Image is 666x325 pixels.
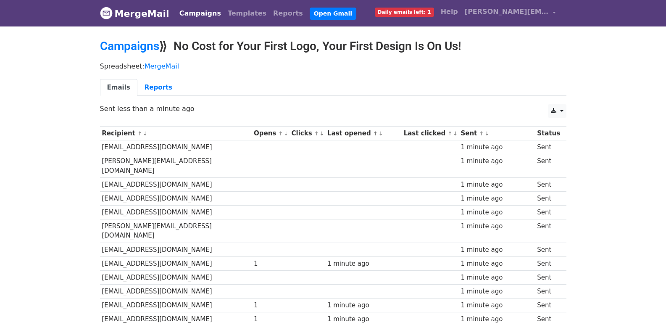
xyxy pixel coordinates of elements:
[100,256,252,270] td: [EMAIL_ADDRESS][DOMAIN_NAME]
[145,62,179,70] a: MergeMail
[100,219,252,243] td: [PERSON_NAME][EMAIL_ADDRESS][DOMAIN_NAME]
[100,79,137,96] a: Emails
[535,191,562,205] td: Sent
[270,5,306,22] a: Reports
[100,104,566,113] p: Sent less than a minute ago
[535,285,562,299] td: Sent
[535,219,562,243] td: Sent
[461,180,533,190] div: 1 minute ago
[252,127,290,140] th: Opens
[137,130,142,137] a: ↑
[535,206,562,219] td: Sent
[437,3,461,20] a: Help
[479,130,484,137] a: ↑
[100,39,159,53] a: Campaigns
[254,301,287,310] div: 1
[100,206,252,219] td: [EMAIL_ADDRESS][DOMAIN_NAME]
[143,130,147,137] a: ↓
[461,245,533,255] div: 1 minute ago
[461,143,533,152] div: 1 minute ago
[461,208,533,217] div: 1 minute ago
[100,7,113,19] img: MergeMail logo
[100,191,252,205] td: [EMAIL_ADDRESS][DOMAIN_NAME]
[373,130,378,137] a: ↑
[100,140,252,154] td: [EMAIL_ADDRESS][DOMAIN_NAME]
[100,62,566,71] p: Spreadsheet:
[327,259,400,269] div: 1 minute ago
[371,3,437,20] a: Daily emails left: 1
[461,273,533,283] div: 1 minute ago
[100,39,566,53] h2: ⟫ No Cost for Your First Logo, Your First Design Is On Us!
[459,127,535,140] th: Sent
[535,243,562,256] td: Sent
[224,5,270,22] a: Templates
[100,270,252,284] td: [EMAIL_ADDRESS][DOMAIN_NAME]
[176,5,224,22] a: Campaigns
[100,285,252,299] td: [EMAIL_ADDRESS][DOMAIN_NAME]
[535,140,562,154] td: Sent
[461,194,533,203] div: 1 minute ago
[484,130,489,137] a: ↓
[100,299,252,312] td: [EMAIL_ADDRESS][DOMAIN_NAME]
[461,222,533,231] div: 1 minute ago
[461,259,533,269] div: 1 minute ago
[314,130,319,137] a: ↑
[325,127,402,140] th: Last opened
[461,314,533,324] div: 1 minute ago
[535,154,562,178] td: Sent
[448,130,452,137] a: ↑
[453,130,458,137] a: ↓
[290,127,325,140] th: Clicks
[535,270,562,284] td: Sent
[310,8,356,20] a: Open Gmail
[100,154,252,178] td: [PERSON_NAME][EMAIL_ADDRESS][DOMAIN_NAME]
[278,130,283,137] a: ↑
[320,130,324,137] a: ↓
[535,127,562,140] th: Status
[137,79,179,96] a: Reports
[535,299,562,312] td: Sent
[461,156,533,166] div: 1 minute ago
[327,301,400,310] div: 1 minute ago
[375,8,434,17] span: Daily emails left: 1
[100,5,169,22] a: MergeMail
[535,256,562,270] td: Sent
[535,177,562,191] td: Sent
[402,127,459,140] th: Last clicked
[100,177,252,191] td: [EMAIL_ADDRESS][DOMAIN_NAME]
[100,127,252,140] th: Recipient
[284,130,288,137] a: ↓
[100,243,252,256] td: [EMAIL_ADDRESS][DOMAIN_NAME]
[327,314,400,324] div: 1 minute ago
[465,7,549,17] span: [PERSON_NAME][EMAIL_ADDRESS][DOMAIN_NAME]
[461,3,560,23] a: [PERSON_NAME][EMAIL_ADDRESS][DOMAIN_NAME]
[254,259,287,269] div: 1
[379,130,383,137] a: ↓
[461,301,533,310] div: 1 minute ago
[254,314,287,324] div: 1
[461,287,533,296] div: 1 minute ago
